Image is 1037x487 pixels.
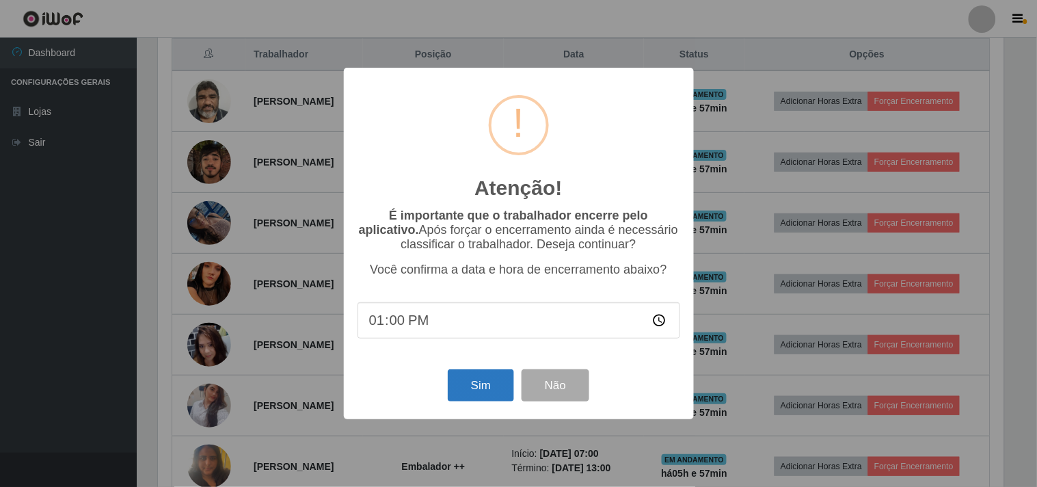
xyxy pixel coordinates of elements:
button: Sim [448,369,514,402]
p: Você confirma a data e hora de encerramento abaixo? [358,263,680,277]
p: Após forçar o encerramento ainda é necessário classificar o trabalhador. Deseja continuar? [358,209,680,252]
h2: Atenção! [474,176,562,200]
button: Não [522,369,589,402]
b: É importante que o trabalhador encerre pelo aplicativo. [359,209,648,237]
